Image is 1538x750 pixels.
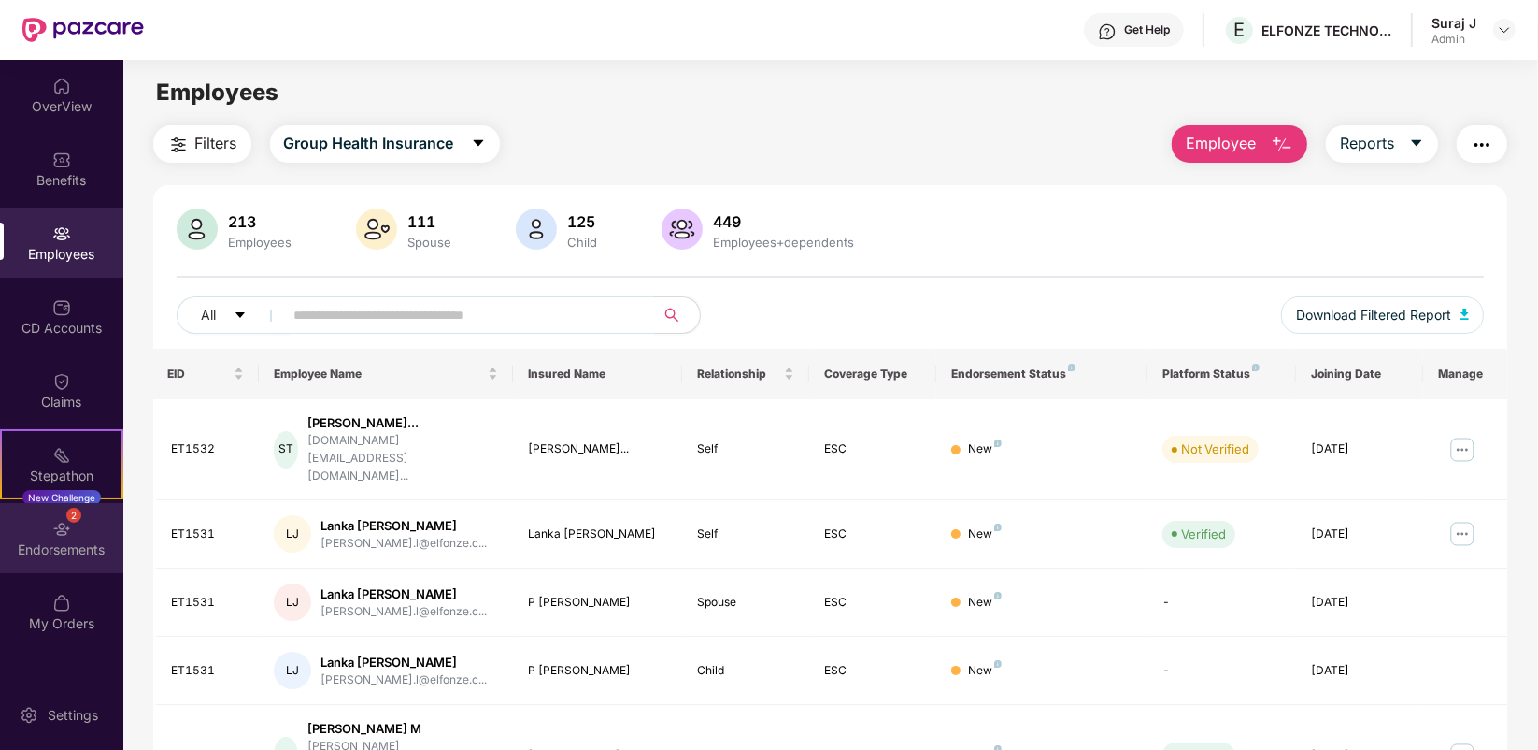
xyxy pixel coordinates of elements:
[1296,349,1423,399] th: Joining Date
[1172,125,1307,163] button: Employee
[22,490,101,505] div: New Challenge
[697,367,780,382] span: Relationship
[1423,349,1508,399] th: Manage
[1460,309,1470,320] img: svg+xml;base64,PHN2ZyB4bWxucz0iaHR0cDovL3d3dy53My5vcmcvMjAwMC9zdmciIHhtbG5zOnhsaW5rPSJodHRwOi8vd3...
[172,526,244,543] div: ET1531
[1162,367,1281,382] div: Platform Status
[20,706,38,725] img: svg+xml;base64,PHN2ZyBpZD0iU2V0dGluZy0yMHgyMCIgeG1sbnM9Imh0dHA6Ly93d3cudzMub3JnLzIwMDAvc3ZnIiB3aW...
[284,132,454,155] span: Group Health Insurance
[320,535,487,553] div: [PERSON_NAME].l@elfonze.c...
[1409,136,1424,152] span: caret-down
[66,508,81,523] div: 2
[824,440,921,458] div: ESC
[697,440,794,458] div: Self
[654,308,691,323] span: search
[564,212,602,231] div: 125
[968,662,1002,680] div: New
[320,585,487,603] div: Lanka [PERSON_NAME]
[1271,134,1293,156] img: svg+xml;base64,PHN2ZyB4bWxucz0iaHR0cDovL3d3dy53My5vcmcvMjAwMC9zdmciIHhtbG5zOnhsaW5rPSJodHRwOi8vd3...
[1281,296,1485,334] button: Download Filtered Report
[153,349,259,399] th: EID
[1431,14,1476,32] div: Suraj J
[1311,526,1408,543] div: [DATE]
[234,309,247,324] span: caret-down
[225,235,296,250] div: Employees
[1311,662,1408,680] div: [DATE]
[994,440,1002,447] img: svg+xml;base64,PHN2ZyB4bWxucz0iaHR0cDovL3d3dy53My5vcmcvMjAwMC9zdmciIHdpZHRoPSI4IiBoZWlnaHQ9IjgiIH...
[307,414,498,432] div: [PERSON_NAME]...
[259,349,513,399] th: Employee Name
[564,235,602,250] div: Child
[405,212,456,231] div: 111
[994,660,1002,668] img: svg+xml;base64,PHN2ZyB4bWxucz0iaHR0cDovL3d3dy53My5vcmcvMjAwMC9zdmciIHdpZHRoPSI4IiBoZWlnaHQ9IjgiIH...
[1471,134,1493,156] img: svg+xml;base64,PHN2ZyB4bWxucz0iaHR0cDovL3d3dy53My5vcmcvMjAwMC9zdmciIHdpZHRoPSIyNCIgaGVpZ2h0PSIyNC...
[824,526,921,543] div: ESC
[405,235,456,250] div: Spouse
[528,440,667,458] div: [PERSON_NAME]...
[1340,132,1394,155] span: Reports
[516,209,557,250] img: svg+xml;base64,PHN2ZyB4bWxucz0iaHR0cDovL3d3dy53My5vcmcvMjAwMC9zdmciIHhtbG5zOnhsaW5rPSJodHRwOi8vd3...
[172,440,244,458] div: ET1532
[177,209,218,250] img: svg+xml;base64,PHN2ZyB4bWxucz0iaHR0cDovL3d3dy53My5vcmcvMjAwMC9zdmciIHhtbG5zOnhsaW5rPSJodHRwOi8vd3...
[177,296,291,334] button: Allcaret-down
[274,515,311,553] div: LJ
[951,367,1133,382] div: Endorsement Status
[2,467,121,485] div: Stepathon
[1447,435,1477,465] img: manageButton
[195,132,237,155] span: Filters
[202,305,217,325] span: All
[471,136,486,152] span: caret-down
[1497,22,1512,37] img: svg+xml;base64,PHN2ZyBpZD0iRHJvcGRvd24tMzJ4MzIiIHhtbG5zPSJodHRwOi8vd3d3LnczLm9yZy8yMDAwL3N2ZyIgd2...
[528,526,667,543] div: Lanka [PERSON_NAME]
[1261,22,1392,39] div: ELFONZE TECHNOLOGIES PRIVATE LIMITED
[1296,305,1451,325] span: Download Filtered Report
[52,520,71,539] img: svg+xml;base64,PHN2ZyBpZD0iRW5kb3JzZW1lbnRzIiB4bWxucz0iaHR0cDovL3d3dy53My5vcmcvMjAwMC9zdmciIHdpZH...
[697,526,794,543] div: Self
[1234,19,1246,41] span: E
[307,432,498,485] div: [DOMAIN_NAME][EMAIL_ADDRESS][DOMAIN_NAME]...
[320,671,487,689] div: [PERSON_NAME].l@elfonze.c...
[320,654,487,671] div: Lanka [PERSON_NAME]
[697,662,794,680] div: Child
[682,349,809,399] th: Relationship
[1186,132,1256,155] span: Employee
[52,151,71,169] img: svg+xml;base64,PHN2ZyBpZD0iQmVuZWZpdHMiIHhtbG5zPSJodHRwOi8vd3d3LnczLm9yZy8yMDAwL3N2ZyIgd2lkdGg9Ij...
[809,349,936,399] th: Coverage Type
[270,125,500,163] button: Group Health Insurancecaret-down
[968,526,1002,543] div: New
[156,79,278,106] span: Employees
[1326,125,1438,163] button: Reportscaret-down
[824,594,921,612] div: ESC
[52,77,71,95] img: svg+xml;base64,PHN2ZyBpZD0iSG9tZSIgeG1sbnM9Imh0dHA6Ly93d3cudzMub3JnLzIwMDAvc3ZnIiB3aWR0aD0iMjAiIG...
[697,594,794,612] div: Spouse
[1431,32,1476,47] div: Admin
[528,594,667,612] div: P [PERSON_NAME]
[52,594,71,613] img: svg+xml;base64,PHN2ZyBpZD0iTXlfT3JkZXJzIiBkYXRhLW5hbWU9Ik15IE9yZGVycyIgeG1sbnM9Imh0dHA6Ly93d3cudz...
[274,652,311,689] div: LJ
[52,446,71,465] img: svg+xml;base64,PHN2ZyB4bWxucz0iaHR0cDovL3d3dy53My5vcmcvMjAwMC9zdmciIHdpZHRoPSIyMSIgaGVpZ2h0PSIyMC...
[1068,364,1075,371] img: svg+xml;base64,PHN2ZyB4bWxucz0iaHR0cDovL3d3dy53My5vcmcvMjAwMC9zdmciIHdpZHRoPSI4IiBoZWlnaHQ9IjgiIH...
[356,209,397,250] img: svg+xml;base64,PHN2ZyB4bWxucz0iaHR0cDovL3d3dy53My5vcmcvMjAwMC9zdmciIHhtbG5zOnhsaW5rPSJodHRwOi8vd3...
[168,367,230,382] span: EID
[274,431,298,469] div: ST
[320,603,487,621] div: [PERSON_NAME].l@elfonze.c...
[994,524,1002,531] img: svg+xml;base64,PHN2ZyB4bWxucz0iaHR0cDovL3d3dy53My5vcmcvMjAwMC9zdmciIHdpZHRoPSI4IiBoZWlnaHQ9IjgiIH...
[320,517,487,535] div: Lanka [PERSON_NAME]
[710,212,859,231] div: 449
[513,349,682,399] th: Insured Name
[1147,569,1296,637] td: -
[52,224,71,243] img: svg+xml;base64,PHN2ZyBpZD0iRW1wbG95ZWVzIiB4bWxucz0iaHR0cDovL3d3dy53My5vcmcvMjAwMC9zdmciIHdpZHRoPS...
[172,594,244,612] div: ET1531
[1311,440,1408,458] div: [DATE]
[710,235,859,250] div: Employees+dependents
[968,594,1002,612] div: New
[654,296,701,334] button: search
[662,209,703,250] img: svg+xml;base64,PHN2ZyB4bWxucz0iaHR0cDovL3d3dy53My5vcmcvMjAwMC9zdmciIHhtbG5zOnhsaW5rPSJodHRwOi8vd3...
[153,125,251,163] button: Filters
[52,372,71,391] img: svg+xml;base64,PHN2ZyBpZD0iQ2xhaW0iIHhtbG5zPSJodHRwOi8vd3d3LnczLm9yZy8yMDAwL3N2ZyIgd2lkdGg9IjIwIi...
[528,662,667,680] div: P [PERSON_NAME]
[1098,22,1117,41] img: svg+xml;base64,PHN2ZyBpZD0iSGVscC0zMngzMiIgeG1sbnM9Imh0dHA6Ly93d3cudzMub3JnLzIwMDAvc3ZnIiB3aWR0aD...
[167,134,190,156] img: svg+xml;base64,PHN2ZyB4bWxucz0iaHR0cDovL3d3dy53My5vcmcvMjAwMC9zdmciIHdpZHRoPSIyNCIgaGVpZ2h0PSIyNC...
[824,662,921,680] div: ESC
[1181,440,1249,458] div: Not Verified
